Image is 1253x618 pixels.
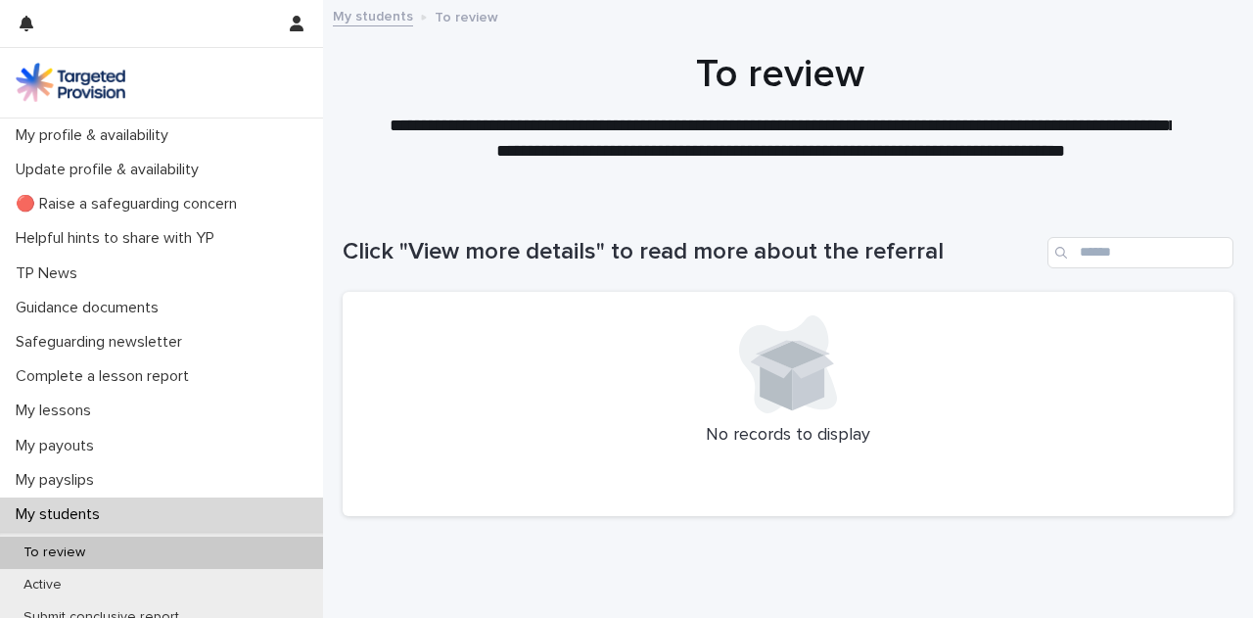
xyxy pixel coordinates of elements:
[343,238,1040,266] h1: Click "View more details" to read more about the referral
[8,126,184,145] p: My profile & availability
[8,545,101,561] p: To review
[8,367,205,386] p: Complete a lesson report
[8,333,198,352] p: Safeguarding newsletter
[333,4,413,26] a: My students
[366,425,1210,447] p: No records to display
[8,505,116,524] p: My students
[8,577,77,594] p: Active
[8,437,110,455] p: My payouts
[8,402,107,420] p: My lessons
[16,63,125,102] img: M5nRWzHhSzIhMunXDL62
[8,264,93,283] p: TP News
[8,161,214,179] p: Update profile & availability
[8,471,110,490] p: My payslips
[1047,237,1233,268] input: Search
[435,5,498,26] p: To review
[8,299,174,317] p: Guidance documents
[343,51,1219,98] h1: To review
[8,229,230,248] p: Helpful hints to share with YP
[8,195,253,214] p: 🔴 Raise a safeguarding concern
